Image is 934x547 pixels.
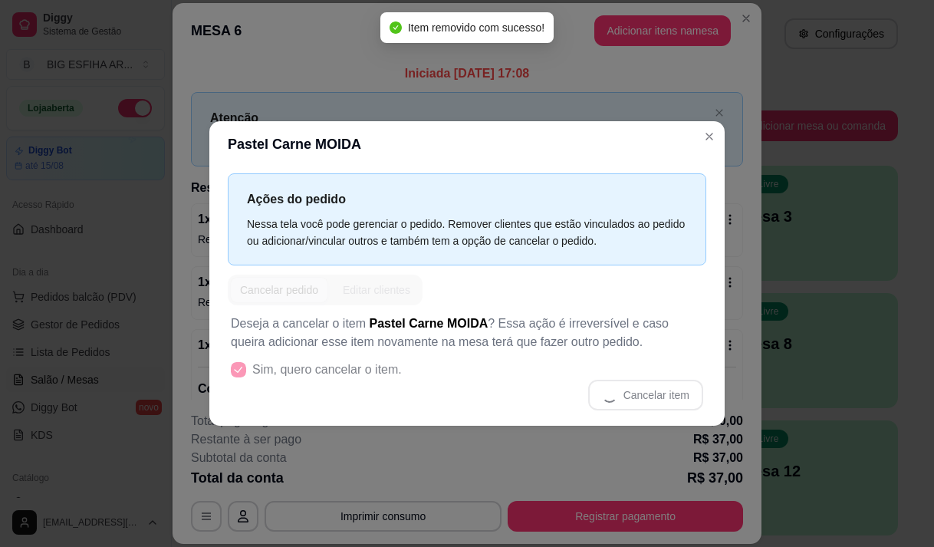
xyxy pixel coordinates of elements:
div: Nessa tela você pode gerenciar o pedido. Remover clientes que estão vinculados ao pedido ou adici... [247,216,687,249]
span: Pastel Carne MOIDA [370,317,488,330]
p: Ações do pedido [247,189,687,209]
button: Close [697,124,722,149]
span: check-circle [390,21,402,34]
header: Pastel Carne MOIDA [209,121,725,167]
p: Deseja a cancelar o item ? Essa ação é irreversível e caso queira adicionar esse item novamente n... [231,315,703,351]
span: Item removido com sucesso! [408,21,544,34]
